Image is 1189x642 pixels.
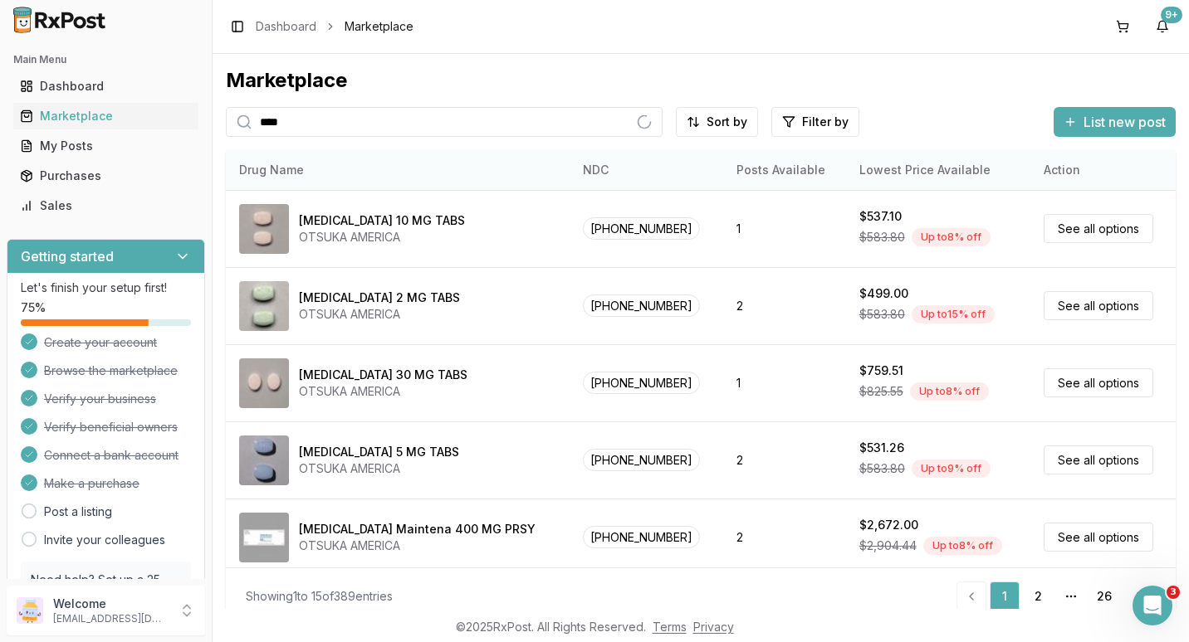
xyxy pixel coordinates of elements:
button: Dashboard [7,73,205,100]
a: 1 [990,581,1020,611]
h2: Main Menu [13,53,198,66]
a: My Posts [13,131,198,161]
div: Up to 8 % off [923,537,1002,555]
p: Welcome [53,596,169,612]
span: [PHONE_NUMBER] [583,526,700,548]
div: OTSUKA AMERICA [299,383,467,400]
button: Purchases [7,163,205,189]
span: [PHONE_NUMBER] [583,372,700,394]
div: Marketplace [226,67,1176,94]
span: $583.80 [859,460,905,477]
td: 2 [723,267,846,344]
button: My Posts [7,133,205,159]
div: [MEDICAL_DATA] Maintena 400 MG PRSY [299,521,536,537]
div: Sales [20,197,192,214]
span: Marketplace [345,18,413,35]
img: Abilify 2 MG TABS [239,281,289,331]
span: $2,904.44 [859,537,917,554]
div: OTSUKA AMERICA [299,537,536,554]
div: $531.26 [859,440,904,456]
span: Filter by [802,114,849,130]
div: [MEDICAL_DATA] 10 MG TABS [299,212,465,229]
div: Up to 15 % off [912,305,995,323]
div: [MEDICAL_DATA] 30 MG TABS [299,367,467,383]
a: See all options [1044,445,1153,474]
a: See all options [1044,523,1153,552]
div: $537.10 [859,208,902,225]
div: Up to 8 % off [912,228,991,246]
td: 2 [723,421,846,499]
span: $825.55 [859,383,903,400]
button: Sort by [676,107,758,137]
div: [MEDICAL_DATA] 5 MG TABS [299,444,459,460]
div: OTSUKA AMERICA [299,460,459,477]
iframe: Intercom live chat [1133,586,1172,625]
th: Drug Name [226,150,570,190]
div: My Posts [20,138,192,154]
img: Abilify 30 MG TABS [239,358,289,408]
p: Let's finish your setup first! [21,280,191,296]
div: [MEDICAL_DATA] 2 MG TABS [299,289,460,306]
img: RxPost Logo [7,7,113,33]
div: Purchases [20,168,192,184]
a: Dashboard [256,18,316,35]
a: See all options [1044,214,1153,243]
a: Dashboard [13,71,198,101]
a: See all options [1044,291,1153,320]
div: Up to 8 % off [910,382,989,401]
span: Connect a bank account [44,447,179,464]
span: $583.80 [859,306,905,323]
a: 26 [1089,581,1119,611]
div: $499.00 [859,285,908,302]
td: 2 [723,499,846,576]
th: NDC [570,150,722,190]
a: Privacy [693,620,734,634]
td: 1 [723,344,846,421]
span: Browse the marketplace [44,362,178,379]
div: OTSUKA AMERICA [299,229,465,246]
div: Dashboard [20,78,192,95]
span: [PHONE_NUMBER] [583,294,700,317]
span: Verify your business [44,391,156,407]
span: List new post [1084,112,1166,132]
p: Need help? Set up a 25 minute call with our team to set up. [31,571,181,621]
button: Filter by [771,107,859,137]
span: Verify beneficial owners [44,419,178,435]
a: 2 [1023,581,1053,611]
div: OTSUKA AMERICA [299,306,460,323]
a: Go to next page [1123,581,1156,611]
span: Create your account [44,334,157,351]
img: Abilify 10 MG TABS [239,204,289,254]
p: [EMAIL_ADDRESS][DOMAIN_NAME] [53,612,169,625]
span: $583.80 [859,229,905,246]
span: Sort by [707,114,747,130]
a: Sales [13,191,198,221]
div: 9+ [1161,7,1182,23]
button: Sales [7,192,205,219]
th: Lowest Price Available [846,150,1031,190]
a: See all options [1044,368,1153,397]
a: Post a listing [44,503,112,520]
span: [PHONE_NUMBER] [583,217,700,240]
a: List new post [1054,115,1176,132]
div: Showing 1 to 15 of 389 entries [246,588,393,605]
button: List new post [1054,107,1176,137]
th: Posts Available [723,150,846,190]
a: Invite your colleagues [44,532,165,548]
div: Marketplace [20,108,192,124]
button: Marketplace [7,103,205,129]
div: Up to 9 % off [912,460,991,478]
img: Abilify Maintena 400 MG PRSY [239,513,289,562]
td: 1 [723,190,846,267]
th: Action [1030,150,1176,190]
h3: Getting started [21,246,114,266]
a: Terms [653,620,687,634]
div: $759.51 [859,362,903,379]
nav: pagination [957,581,1156,611]
img: Abilify 5 MG TABS [239,435,289,485]
span: 3 [1167,586,1180,599]
div: $2,672.00 [859,517,918,533]
a: Marketplace [13,101,198,131]
a: Purchases [13,161,198,191]
nav: breadcrumb [256,18,413,35]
